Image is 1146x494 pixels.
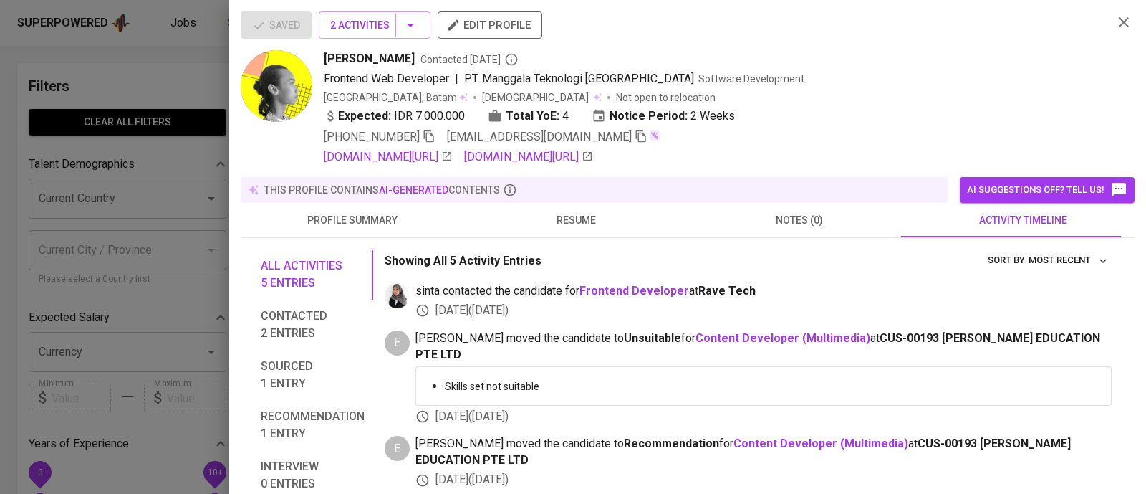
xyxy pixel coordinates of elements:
[415,303,1112,319] div: [DATE] ( [DATE] )
[920,212,1126,229] span: activity timeline
[261,408,365,442] span: Recommendation 1 entry
[324,90,468,105] div: [GEOGRAPHIC_DATA], Batam
[624,437,719,450] b: Recommendation
[464,72,694,85] span: PT. Manggala Teknologi [GEOGRAPHIC_DATA]
[616,90,716,105] p: Not open to relocation
[695,331,870,345] a: Content Developer (Multimedia)
[610,108,688,125] b: Notice Period:
[967,181,1127,199] span: AI suggestions off? Tell us!
[324,50,415,67] span: [PERSON_NAME]
[624,331,681,345] b: Unsuitable
[696,212,902,229] span: notes (0)
[324,148,453,166] a: [DOMAIN_NAME][URL]
[960,177,1135,203] button: AI suggestions off? Tell us!
[415,331,1112,364] span: [PERSON_NAME] moved the candidate to for at
[261,308,365,342] span: Contacted 2 entries
[649,130,660,141] img: magic_wand.svg
[415,436,1112,469] span: [PERSON_NAME] moved the candidate to for at
[504,52,519,67] svg: By Batam recruiter
[324,130,420,143] span: [PHONE_NUMBER]
[698,73,804,85] span: Software Development
[592,108,735,125] div: 2 Weeks
[385,252,541,270] p: Showing All 5 Activity Entries
[1029,252,1108,269] span: Most Recent
[385,436,410,461] div: E
[420,52,519,67] span: Contacted [DATE]
[415,409,1112,425] div: [DATE] ( [DATE] )
[264,183,500,197] p: this profile contains contents
[249,212,456,229] span: profile summary
[438,19,542,30] a: edit profile
[445,379,1099,394] p: Skills set not suitable
[338,108,391,125] b: Expected:
[324,72,449,85] span: Frontend Web Developer
[319,11,430,39] button: 2 Activities
[473,212,679,229] span: resume
[733,437,908,450] a: Content Developer (Multimedia)
[241,50,312,122] img: 01eaed04a2c8e953411196814e99f629.jpg
[385,283,410,308] img: sinta.windasari@glints.com
[698,284,756,298] span: Rave Tech
[261,458,365,493] span: Interview 0 entries
[579,284,689,298] a: Frontend Developer
[324,108,465,125] div: IDR 7.000.000
[988,255,1025,265] span: sort by
[1025,250,1112,272] button: sort by
[449,16,531,34] span: edit profile
[330,16,419,34] span: 2 Activities
[506,108,559,125] b: Total YoE:
[261,358,365,392] span: Sourced 1 entry
[415,331,1100,361] span: CUS-00193 [PERSON_NAME] EDUCATION PTE LTD
[447,130,632,143] span: [EMAIL_ADDRESS][DOMAIN_NAME]
[438,11,542,39] button: edit profile
[379,184,448,196] span: AI-generated
[415,283,1112,300] span: sinta contacted the candidate for at
[415,472,1112,488] div: [DATE] ( [DATE] )
[562,108,569,125] span: 4
[482,90,591,105] span: [DEMOGRAPHIC_DATA]
[455,70,458,87] span: |
[261,257,365,292] span: All activities 5 entries
[385,331,410,356] div: E
[464,148,593,166] a: [DOMAIN_NAME][URL]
